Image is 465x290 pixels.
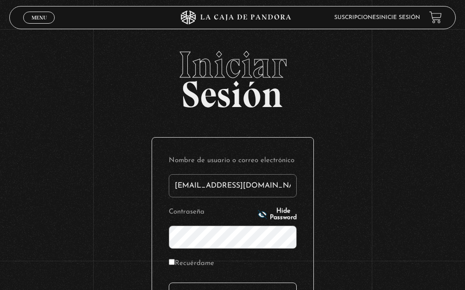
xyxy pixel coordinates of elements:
[270,208,297,221] span: Hide Password
[32,15,47,20] span: Menu
[169,154,297,167] label: Nombre de usuario o correo electrónico
[9,46,456,83] span: Iniciar
[429,11,442,24] a: View your shopping cart
[9,46,456,106] h2: Sesión
[169,257,214,270] label: Recuérdame
[169,259,175,265] input: Recuérdame
[169,206,255,218] label: Contraseña
[379,15,420,20] a: Inicie sesión
[334,15,379,20] a: Suscripciones
[258,208,297,221] button: Hide Password
[28,22,50,29] span: Cerrar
